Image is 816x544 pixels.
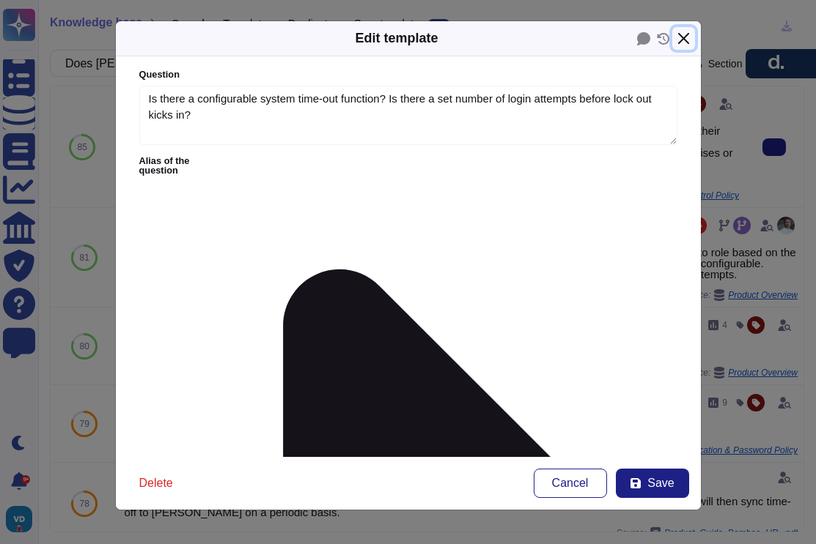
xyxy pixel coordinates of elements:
button: Cancel [534,469,607,498]
button: Save [616,469,689,498]
button: Delete [128,469,185,498]
div: Edit template [355,29,438,48]
button: Close [672,27,695,50]
span: Delete [139,477,173,489]
span: Cancel [552,477,589,489]
label: Question [139,70,677,80]
textarea: Is there a configurable system time-out function? Is there a set number of login attempts before ... [139,86,677,146]
span: Save [647,477,674,489]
